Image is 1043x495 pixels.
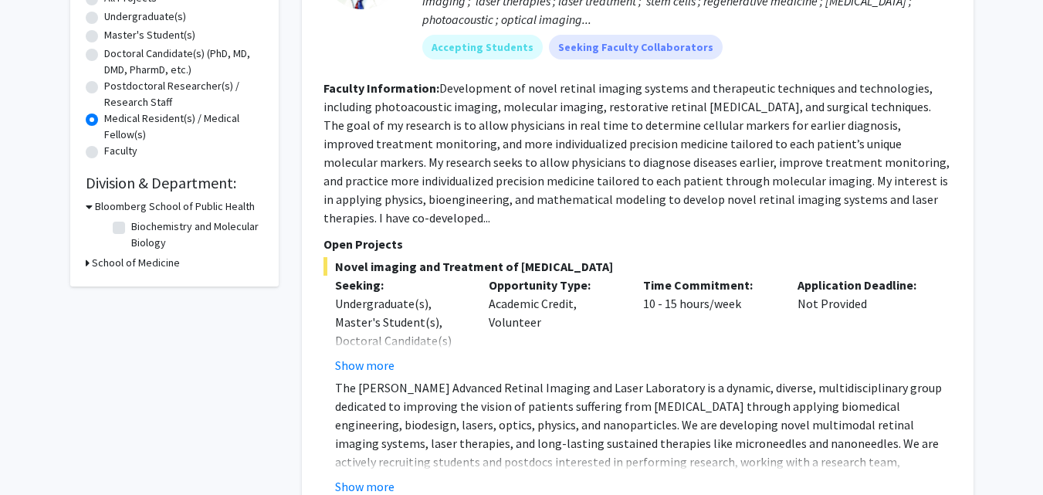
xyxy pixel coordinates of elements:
label: Biochemistry and Molecular Biology [131,219,259,251]
mat-chip: Accepting Students [422,35,543,59]
label: Undergraduate(s) [104,8,186,25]
h2: Division & Department: [86,174,263,192]
div: Academic Credit, Volunteer [477,276,632,375]
p: Application Deadline: [797,276,929,294]
b: Faculty Information: [323,80,439,96]
span: Novel imaging and Treatment of [MEDICAL_DATA] [323,257,952,276]
div: Undergraduate(s), Master's Student(s), Doctoral Candidate(s) (PhD, MD, DMD, PharmD, etc.), Postdo... [335,294,466,480]
label: Medical Resident(s) / Medical Fellow(s) [104,110,263,143]
fg-read-more: Development of novel retinal imaging systems and therapeutic techniques and technologies, includi... [323,80,950,225]
div: Not Provided [786,276,940,375]
h3: Bloomberg School of Public Health [95,198,255,215]
label: Doctoral Candidate(s) (PhD, MD, DMD, PharmD, etc.) [104,46,263,78]
mat-chip: Seeking Faculty Collaborators [549,35,723,59]
p: Seeking: [335,276,466,294]
button: Show more [335,356,395,375]
label: Faculty [104,143,137,159]
h3: School of Medicine [92,255,180,271]
p: Time Commitment: [643,276,774,294]
label: Master's Student(s) [104,27,195,43]
p: Opportunity Type: [489,276,620,294]
iframe: Chat [12,425,66,483]
p: Open Projects [323,235,952,253]
div: 10 - 15 hours/week [632,276,786,375]
label: Postdoctoral Researcher(s) / Research Staff [104,78,263,110]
